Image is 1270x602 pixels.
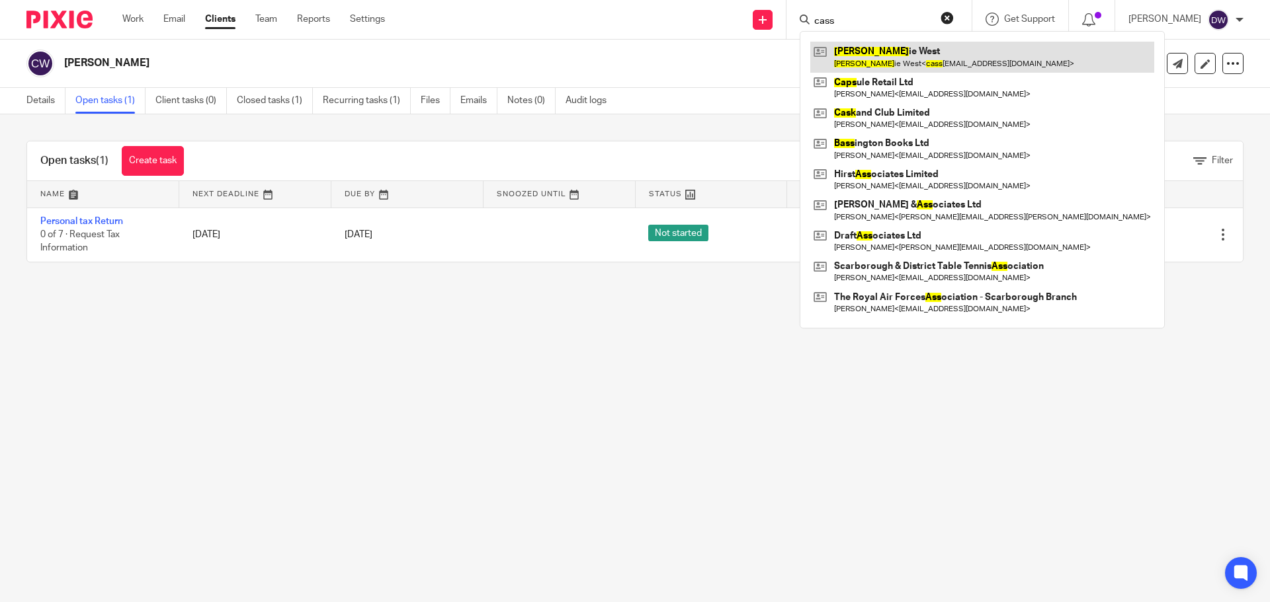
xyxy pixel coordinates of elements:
span: Snoozed Until [497,190,566,198]
a: Clients [205,13,235,26]
span: (1) [96,155,108,166]
span: 0 of 7 · Request Tax Information [40,230,120,253]
a: Work [122,13,144,26]
input: Search [813,16,932,28]
a: Emails [460,88,497,114]
a: Create task [122,146,184,176]
a: Closed tasks (1) [237,88,313,114]
span: Not started [648,225,708,241]
img: Pixie [26,11,93,28]
span: [DATE] [345,230,372,239]
h1: Open tasks [40,154,108,168]
a: Audit logs [566,88,616,114]
a: Settings [350,13,385,26]
a: Files [421,88,450,114]
a: Notes (0) [507,88,556,114]
a: Team [255,13,277,26]
p: [PERSON_NAME] [1128,13,1201,26]
a: Email [163,13,185,26]
span: Filter [1212,156,1233,165]
td: [DATE] [179,207,331,262]
span: Get Support [1004,15,1055,24]
a: Personal tax Return [40,217,123,226]
h2: [PERSON_NAME] [64,56,864,70]
a: Details [26,88,65,114]
button: Clear [941,11,954,24]
a: Client tasks (0) [155,88,227,114]
a: Recurring tasks (1) [323,88,411,114]
a: Open tasks (1) [75,88,146,114]
span: Status [649,190,682,198]
a: Reports [297,13,330,26]
img: svg%3E [26,50,54,77]
img: svg%3E [1208,9,1229,30]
